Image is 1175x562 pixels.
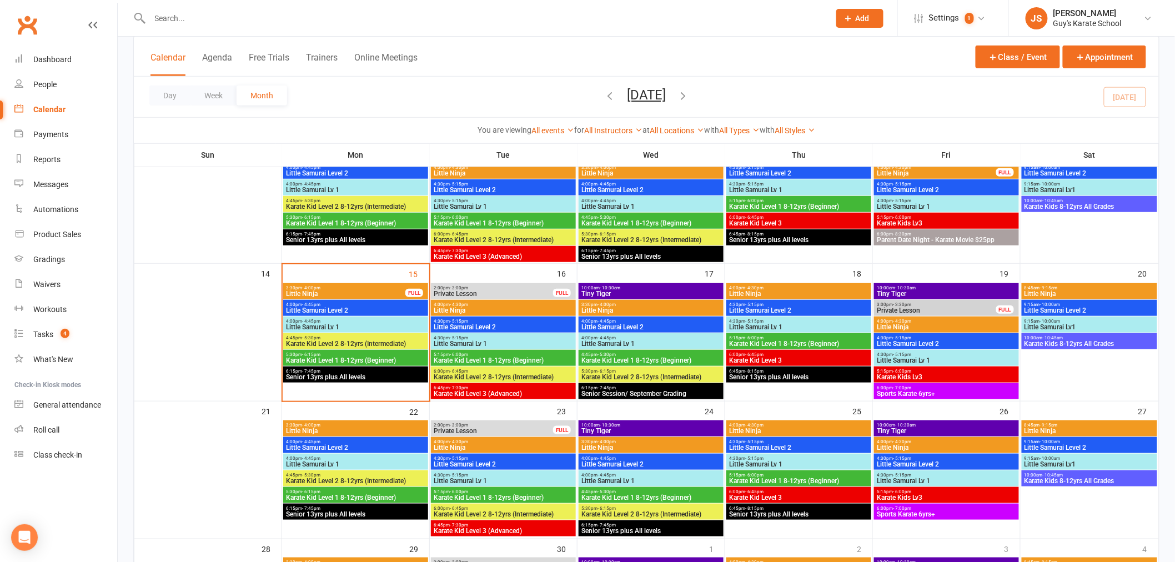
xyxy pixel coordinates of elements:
[1024,165,1155,170] span: 9:15am
[876,220,1017,227] span: Karate Kids Lv3
[33,305,67,314] div: Workouts
[976,46,1060,68] button: Class / Event
[1024,324,1155,330] span: Little Samurai Lv1
[14,147,117,172] a: Reports
[574,126,584,134] strong: for
[302,232,320,237] span: - 7:45pm
[306,52,338,76] button: Trainers
[581,324,721,330] span: Little Samurai Level 2
[581,423,721,428] span: 10:00am
[729,198,869,203] span: 5:15pm
[876,352,1017,357] span: 4:30pm
[729,187,869,193] span: Little Samurai Lv 1
[302,319,320,324] span: - 4:45pm
[433,340,574,347] span: Little Samurai Lv 1
[1024,340,1155,347] span: Karate Kids 8-12yrs All Grades
[893,335,911,340] span: - 5:15pm
[450,215,468,220] span: - 6:00pm
[597,369,616,374] span: - 6:15pm
[1043,335,1063,340] span: - 10:45am
[1024,335,1155,340] span: 10:00am
[33,280,61,289] div: Waivers
[581,335,721,340] span: 4:00pm
[13,11,41,39] a: Clubworx
[61,329,69,338] span: 4
[876,215,1017,220] span: 5:15pm
[581,385,721,390] span: 6:15pm
[996,168,1014,177] div: FULL
[557,402,577,420] div: 23
[285,319,426,324] span: 4:00pm
[433,374,574,380] span: Karate Kid Level 2 8-12yrs (Intermediate)
[302,352,320,357] span: - 6:15pm
[729,423,869,428] span: 4:00pm
[719,126,760,135] a: All Types
[33,130,68,139] div: Payments
[729,165,869,170] span: 4:30pm
[965,13,974,24] span: 1
[729,319,869,324] span: 4:30pm
[745,302,764,307] span: - 5:15pm
[729,324,869,330] span: Little Samurai Lv 1
[433,335,574,340] span: 4:30pm
[450,232,468,237] span: - 6:45pm
[14,172,117,197] a: Messages
[237,86,287,106] button: Month
[581,285,721,290] span: 10:00am
[433,220,574,227] span: Karate Kid Level 1 8-12yrs (Beginner)
[149,86,190,106] button: Day
[14,222,117,247] a: Product Sales
[893,165,911,170] span: - 4:30pm
[450,302,468,307] span: - 4:30pm
[597,232,616,237] span: - 6:15pm
[745,319,764,324] span: - 5:15pm
[33,180,68,189] div: Messages
[1053,8,1122,18] div: [PERSON_NAME]
[581,187,721,193] span: Little Samurai Level 2
[14,347,117,372] a: What's New
[150,52,185,76] button: Calendar
[1024,319,1155,324] span: 9:15am
[893,352,911,357] span: - 5:15pm
[433,237,574,243] span: Karate Kid Level 2 8-12yrs (Intermediate)
[202,52,232,76] button: Agenda
[147,11,822,26] input: Search...
[285,170,426,177] span: Little Samurai Level 2
[1024,290,1155,297] span: Little Ninja
[33,450,82,459] div: Class check-in
[433,187,574,193] span: Little Samurai Level 2
[729,170,869,177] span: Little Samurai Level 2
[433,390,574,397] span: Karate Kid Level 3 (Advanced)
[1040,302,1061,307] span: - 10:00am
[33,355,73,364] div: What's New
[729,357,869,364] span: Karate Kid Level 3
[597,302,616,307] span: - 4:00pm
[852,402,872,420] div: 25
[581,352,721,357] span: 4:45pm
[1024,182,1155,187] span: 9:15am
[597,215,616,220] span: - 5:30pm
[1138,402,1158,420] div: 27
[597,319,616,324] span: - 4:45pm
[302,285,320,290] span: - 4:00pm
[597,165,616,170] span: - 4:00pm
[729,285,869,290] span: 4:00pm
[285,220,426,227] span: Karate Kid Level 1 8-12yrs (Beginner)
[285,237,426,243] span: Senior 13yrs plus All levels
[33,400,101,409] div: General attendance
[581,340,721,347] span: Little Samurai Lv 1
[433,324,574,330] span: Little Samurai Level 2
[285,352,426,357] span: 5:30pm
[433,253,574,260] span: Karate Kid Level 3 (Advanced)
[33,205,78,214] div: Automations
[433,385,574,390] span: 6:45pm
[581,215,721,220] span: 4:45pm
[852,264,872,282] div: 18
[285,340,426,347] span: Karate Kid Level 2 8-12yrs (Intermediate)
[581,374,721,380] span: Karate Kid Level 2 8-12yrs (Intermediate)
[729,237,869,243] span: Senior 13yrs plus All levels
[433,352,574,357] span: 5:15pm
[302,369,320,374] span: - 7:45pm
[433,215,574,220] span: 5:15pm
[581,302,721,307] span: 3:30pm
